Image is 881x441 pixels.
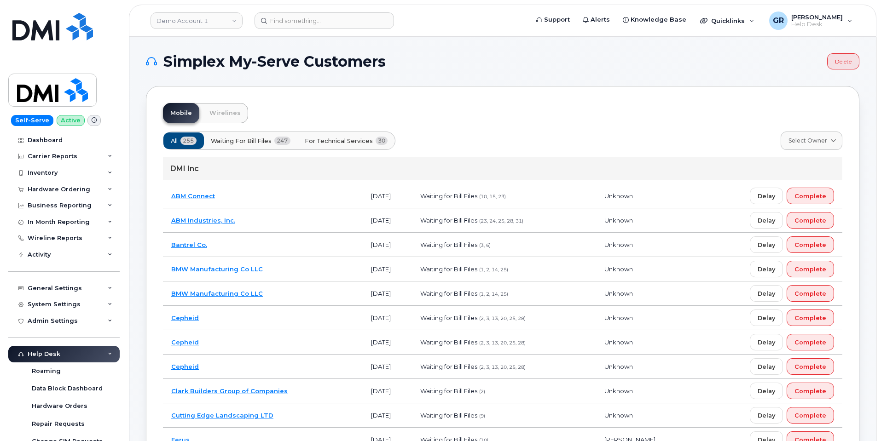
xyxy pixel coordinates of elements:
button: Complete [787,212,834,229]
span: Waiting for Bill Files [420,241,477,248]
td: [DATE] [363,379,412,403]
span: (2) [479,389,485,395]
a: ABM Connect [171,192,215,200]
a: Clark Builders Group of Companies [171,387,288,395]
span: (2, 3, 13, 20, 25, 28) [479,340,526,346]
span: Delay [758,314,775,322]
td: [DATE] [363,208,412,233]
span: Complete [794,289,826,298]
span: 30 [376,137,388,145]
button: Complete [787,236,834,253]
span: Waiting for Bill Files [420,192,477,200]
span: (2, 3, 13, 20, 25, 28) [479,364,526,370]
span: Unknown [604,338,633,346]
span: For Technical Services [305,137,373,145]
div: DMI Inc [163,157,842,180]
span: (23, 24, 25, 28, 31) [479,218,523,224]
td: [DATE] [363,233,412,257]
button: Complete [787,358,834,375]
button: Complete [787,285,834,302]
button: Complete [787,383,834,399]
button: Delay [750,285,783,302]
span: Unknown [604,241,633,248]
span: Waiting for Bill Files [211,137,272,145]
button: Complete [787,309,834,326]
span: Unknown [604,217,633,224]
td: [DATE] [363,403,412,428]
button: Delay [750,407,783,424]
span: Delay [758,265,775,274]
span: Waiting for Bill Files [420,412,477,419]
button: Complete [787,188,834,204]
button: Delay [750,358,783,375]
span: Complete [794,265,826,274]
span: Delay [758,289,775,298]
a: BMW Manufacturing Co LLC [171,290,263,297]
span: Waiting for Bill Files [420,338,477,346]
span: (9) [479,413,485,419]
a: Select Owner [781,132,842,150]
span: Waiting for Bill Files [420,290,477,297]
button: Complete [787,407,834,424]
span: Complete [794,411,826,420]
span: Unknown [604,363,633,370]
span: Complete [794,241,826,249]
button: Delay [750,236,783,253]
button: Delay [750,188,783,204]
a: Cepheid [171,363,199,370]
span: Unknown [604,387,633,395]
span: Waiting for Bill Files [420,265,477,273]
td: [DATE] [363,330,412,355]
span: Delay [758,216,775,225]
a: Cepheid [171,314,199,321]
td: [DATE] [363,281,412,306]
span: Delay [758,338,775,347]
a: Bantrel Co. [171,241,207,248]
td: [DATE] [363,184,412,208]
span: Delay [758,387,775,395]
button: Complete [787,334,834,350]
span: Select Owner [788,137,827,145]
span: Waiting for Bill Files [420,363,477,370]
span: Unknown [604,265,633,273]
a: Delete [827,53,859,69]
td: [DATE] [363,355,412,379]
button: Delay [750,212,783,229]
a: ABM Industries, Inc. [171,217,235,224]
button: Delay [750,309,783,326]
td: [DATE] [363,306,412,330]
td: [DATE] [363,257,412,281]
span: Unknown [604,192,633,200]
a: BMW Manufacturing Co LLC [171,265,263,273]
a: Mobile [163,103,199,123]
span: Complete [794,362,826,371]
span: Complete [794,387,826,395]
span: Delay [758,192,775,200]
span: Complete [794,314,826,322]
span: Waiting for Bill Files [420,314,477,321]
span: Complete [794,192,826,200]
span: (1, 2, 14, 25) [479,267,508,273]
span: Waiting for Bill Files [420,217,477,224]
span: Unknown [604,290,633,297]
span: Unknown [604,314,633,321]
span: Complete [794,216,826,225]
span: Unknown [604,412,633,419]
a: Cepheid [171,338,199,346]
button: Delay [750,334,783,350]
a: Cutting Edge Landscaping LTD [171,412,273,419]
button: Complete [787,261,834,277]
span: Delay [758,241,775,249]
a: Wirelines [202,103,248,123]
span: Simplex My-Serve Customers [163,55,386,69]
button: Delay [750,261,783,277]
span: 247 [274,137,290,145]
span: Waiting for Bill Files [420,387,477,395]
span: Complete [794,338,826,347]
button: Delay [750,383,783,399]
span: (10, 15, 23) [479,194,506,200]
span: Delay [758,362,775,371]
span: (2, 3, 13, 20, 25, 28) [479,315,526,321]
span: (1, 2, 14, 25) [479,291,508,297]
span: Delay [758,411,775,420]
